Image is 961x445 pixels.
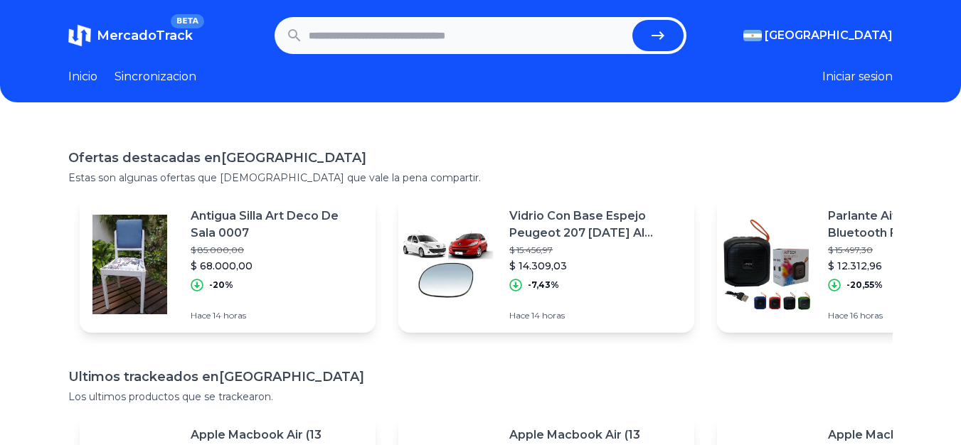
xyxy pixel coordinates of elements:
span: BETA [171,14,204,28]
p: -20% [209,279,233,291]
a: MercadoTrackBETA [68,24,193,47]
button: Iniciar sesion [822,68,893,85]
p: $ 68.000,00 [191,259,364,273]
p: Vidrio Con Base Espejo Peugeot 207 [DATE] Al [DATE] Original Ftm [509,208,683,242]
p: $ 15.456,97 [509,245,683,256]
img: MercadoTrack [68,24,91,47]
p: -7,43% [528,279,559,291]
img: Featured image [398,215,498,314]
a: Inicio [68,68,97,85]
p: Hace 14 horas [191,310,364,321]
img: Featured image [717,215,817,314]
p: $ 14.309,03 [509,259,683,273]
a: Featured imageAntigua Silla Art Deco De Sala 0007$ 85.000,00$ 68.000,00-20%Hace 14 horas [80,196,376,333]
p: Estas son algunas ofertas que [DEMOGRAPHIC_DATA] que vale la pena compartir. [68,171,893,185]
h1: Ofertas destacadas en [GEOGRAPHIC_DATA] [68,148,893,168]
img: Argentina [743,30,762,41]
p: Antigua Silla Art Deco De Sala 0007 [191,208,364,242]
span: [GEOGRAPHIC_DATA] [765,27,893,44]
p: Hace 14 horas [509,310,683,321]
a: Sincronizacion [115,68,196,85]
p: $ 85.000,00 [191,245,364,256]
img: Featured image [80,215,179,314]
h1: Ultimos trackeados en [GEOGRAPHIC_DATA] [68,367,893,387]
p: Los ultimos productos que se trackearon. [68,390,893,404]
span: MercadoTrack [97,28,193,43]
p: -20,55% [846,279,883,291]
a: Featured imageVidrio Con Base Espejo Peugeot 207 [DATE] Al [DATE] Original Ftm$ 15.456,97$ 14.309... [398,196,694,333]
button: [GEOGRAPHIC_DATA] [743,27,893,44]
